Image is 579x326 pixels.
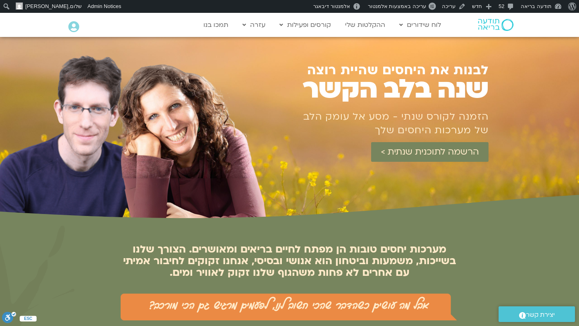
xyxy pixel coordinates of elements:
[368,3,426,9] span: עריכה באמצעות אלמנטור
[526,310,555,320] span: יצירת קשר
[499,306,575,322] a: יצירת קשר
[371,142,489,162] a: הרשמה לתוכנית שנתית >
[478,19,513,31] img: תודעה בריאה
[121,244,458,279] h2: מערכות יחסים טובות הן מפתח לחיים בריאים ומאושרים. הצורך שלנו בשייכות, משמעות וביטחון הוא אנושי וב...
[199,17,232,33] a: תמכו בנו
[125,296,454,312] h2: אבל מה עושים כשהדבר שהכי חשוב לנו, לפעמים מרגיש גם הכי מורכב?
[341,17,389,33] a: ההקלטות שלי
[381,147,479,157] span: הרשמה לתוכנית שנתית >
[275,17,335,33] a: קורסים ופעילות
[238,17,269,33] a: עזרה
[395,17,445,33] a: לוח שידורים
[25,3,68,9] span: [PERSON_NAME]
[272,63,489,77] h1: לבנות את היחסים שהיית רוצה
[300,110,489,137] h1: הזמנה לקורס שנתי - מסע אל עומק הלב של מערכות היחסים שלך
[264,77,489,102] h1: שנה בלב הקשר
